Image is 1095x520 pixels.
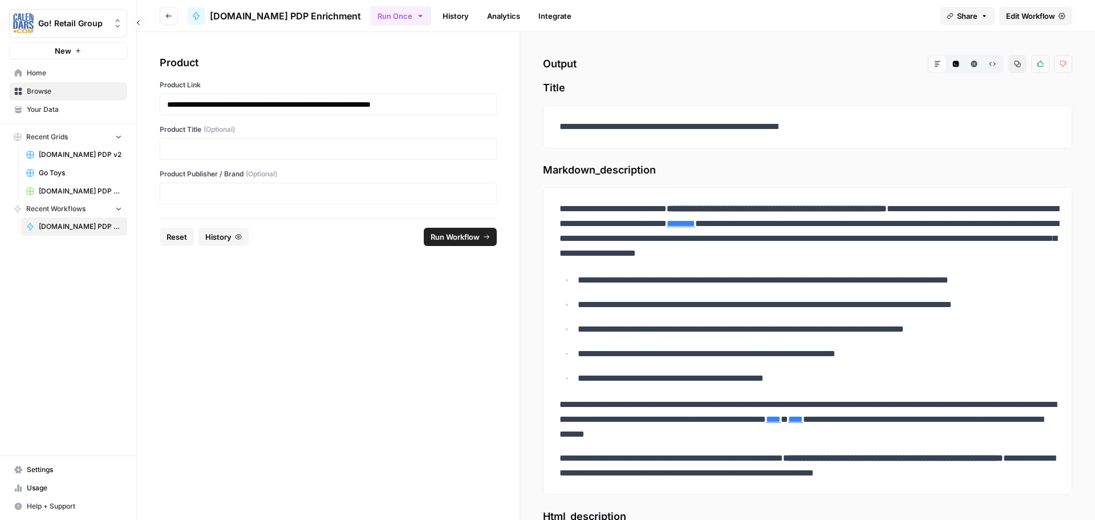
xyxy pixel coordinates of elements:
a: [DOMAIN_NAME] PDP Enrichment Grid [21,182,127,200]
a: Your Data [9,100,127,119]
a: History [436,7,476,25]
label: Product Link [160,80,497,90]
span: History [205,231,232,243]
button: Run Once [370,6,431,26]
button: Recent Grids [9,128,127,146]
a: Home [9,64,127,82]
span: [DOMAIN_NAME] PDP v2 [39,150,122,160]
span: Reset [167,231,187,243]
div: Product [160,55,497,71]
span: [DOMAIN_NAME] PDP Enrichment Grid [39,186,122,196]
span: Markdown_description [543,162,1072,178]
span: Go! Retail Group [38,18,107,29]
span: Your Data [27,104,122,115]
a: Settings [9,461,127,479]
span: Recent Grids [26,132,68,142]
span: Go Toys [39,168,122,178]
span: (Optional) [246,169,277,179]
button: History [198,228,249,246]
button: Recent Workflows [9,200,127,217]
span: [DOMAIN_NAME] PDP Enrichment [39,221,122,232]
span: Usage [27,483,122,493]
label: Product Publisher / Brand [160,169,497,179]
a: Edit Workflow [999,7,1072,25]
span: New [55,45,71,57]
span: Settings [27,465,122,475]
span: [DOMAIN_NAME] PDP Enrichment [210,9,361,23]
a: Go Toys [21,164,127,182]
span: (Optional) [204,124,235,135]
label: Product Title [160,124,497,135]
span: Run Workflow [431,231,480,243]
span: Home [27,68,122,78]
a: [DOMAIN_NAME] PDP v2 [21,146,127,164]
a: Usage [9,479,127,497]
span: Edit Workflow [1006,10,1055,22]
span: Help + Support [27,501,122,511]
button: Reset [160,228,194,246]
span: Recent Workflows [26,204,86,214]
span: Browse [27,86,122,96]
button: New [9,42,127,59]
a: Browse [9,82,127,100]
span: Share [957,10,978,22]
button: Share [940,7,995,25]
button: Run Workflow [424,228,497,246]
span: Title [543,80,1072,96]
a: Analytics [480,7,527,25]
a: Integrate [532,7,578,25]
a: [DOMAIN_NAME] PDP Enrichment [21,217,127,236]
a: [DOMAIN_NAME] PDP Enrichment [187,7,361,25]
h2: Output [543,55,1072,73]
img: Go! Retail Group Logo [13,13,34,34]
button: Help + Support [9,497,127,515]
button: Workspace: Go! Retail Group [9,9,127,38]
